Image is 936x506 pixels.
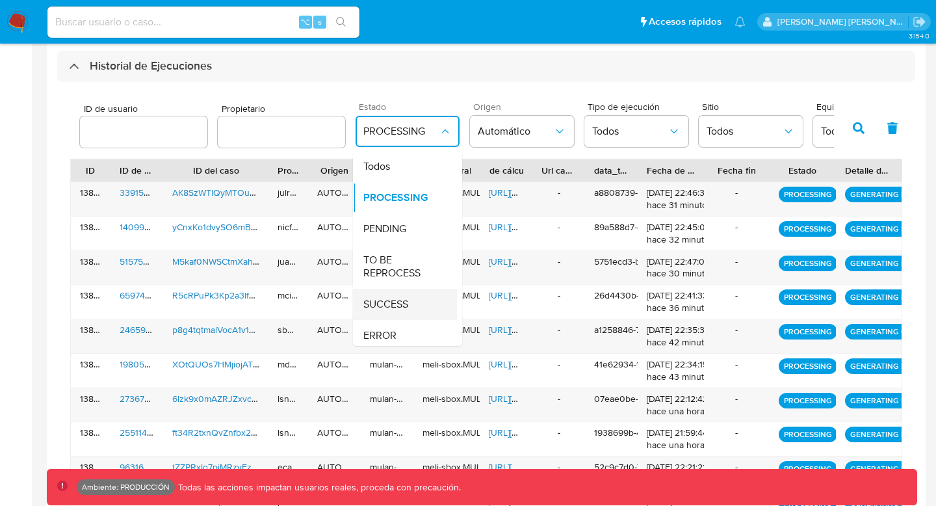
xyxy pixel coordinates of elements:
span: s [318,16,322,28]
button: search-icon [328,13,354,31]
p: Ambiente: PRODUCCIÓN [82,485,170,490]
span: 3.154.0 [909,31,929,41]
a: Salir [913,15,926,29]
span: ⌥ [300,16,310,28]
p: stella.andriano@mercadolibre.com [777,16,909,28]
input: Buscar usuario o caso... [47,14,359,31]
p: Todas las acciones impactan usuarios reales, proceda con precaución. [175,481,461,494]
a: Notificaciones [734,16,746,27]
span: Accesos rápidos [649,15,721,29]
